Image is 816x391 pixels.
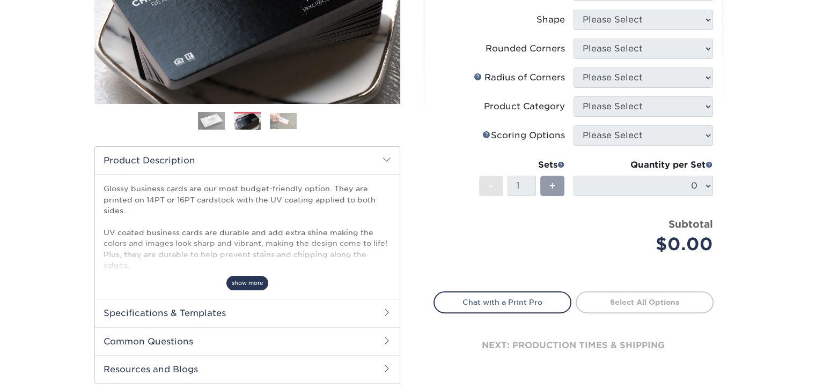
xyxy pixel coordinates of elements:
div: Scoring Options [482,129,565,142]
div: Product Category [484,100,565,113]
iframe: Google Customer Reviews [3,358,91,387]
span: show more [226,276,268,290]
span: + [549,178,556,194]
img: Business Cards 02 [234,112,261,131]
div: Shape [536,13,565,26]
div: next: production times & shipping [433,313,714,378]
img: Business Cards 01 [198,108,225,134]
div: Rounded Corners [486,42,565,55]
div: Quantity per Set [574,159,713,171]
h2: Resources and Blogs [95,355,400,383]
div: Radius of Corners [474,71,565,84]
h2: Product Description [95,147,400,174]
h2: Common Questions [95,327,400,355]
h2: Specifications & Templates [95,299,400,327]
div: Sets [479,159,565,171]
p: Glossy business cards are our most budget-friendly option. They are printed on 14PT or 16PT cards... [104,183,391,325]
a: Select All Options [576,291,714,313]
div: $0.00 [582,231,713,257]
a: Chat with a Print Pro [433,291,571,313]
span: - [489,178,494,194]
img: Business Cards 03 [270,113,297,129]
strong: Subtotal [668,218,713,230]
